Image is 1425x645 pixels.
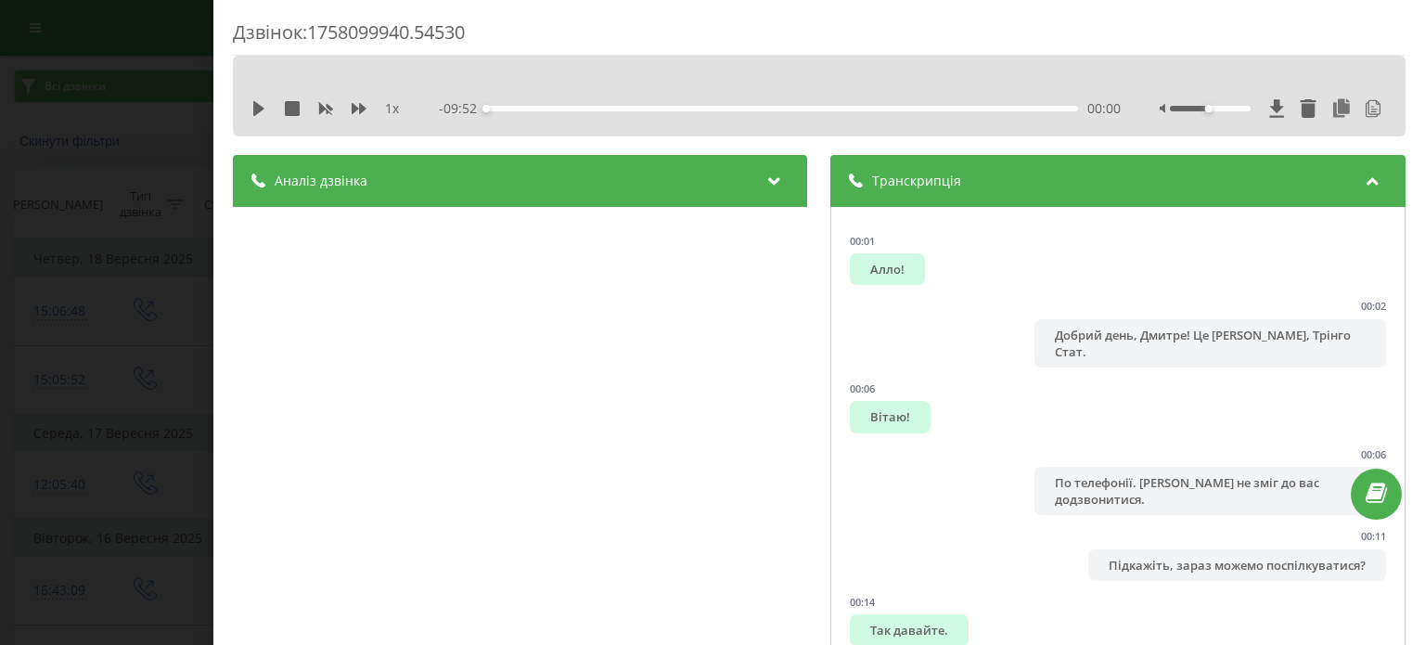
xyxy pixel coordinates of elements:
[873,172,962,190] span: Транскрипція
[1361,447,1386,461] div: 00:06
[1361,299,1386,313] div: 00:02
[275,172,367,190] span: Аналіз дзвінка
[851,595,876,609] div: 00:14
[851,234,876,248] div: 00:01
[851,381,876,395] div: 00:06
[1087,99,1121,118] span: 00:00
[851,253,926,285] div: Алло!
[233,19,1406,56] div: Дзвінок : 1758099940.54530
[1205,105,1213,112] div: Accessibility label
[440,99,487,118] span: - 09:52
[483,105,491,112] div: Accessibility label
[851,401,931,432] div: Вітаю!
[1361,529,1386,543] div: 00:11
[385,99,399,118] span: 1 x
[1035,319,1386,368] div: Добрий день, Дмитре! Це [PERSON_NAME], Трінго Стат.
[1088,549,1386,581] div: Підкажіть, зараз можемо поспілкуватися?
[1035,467,1386,515] div: По телефонії. [PERSON_NAME] не зміг до вас додзвонитися.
